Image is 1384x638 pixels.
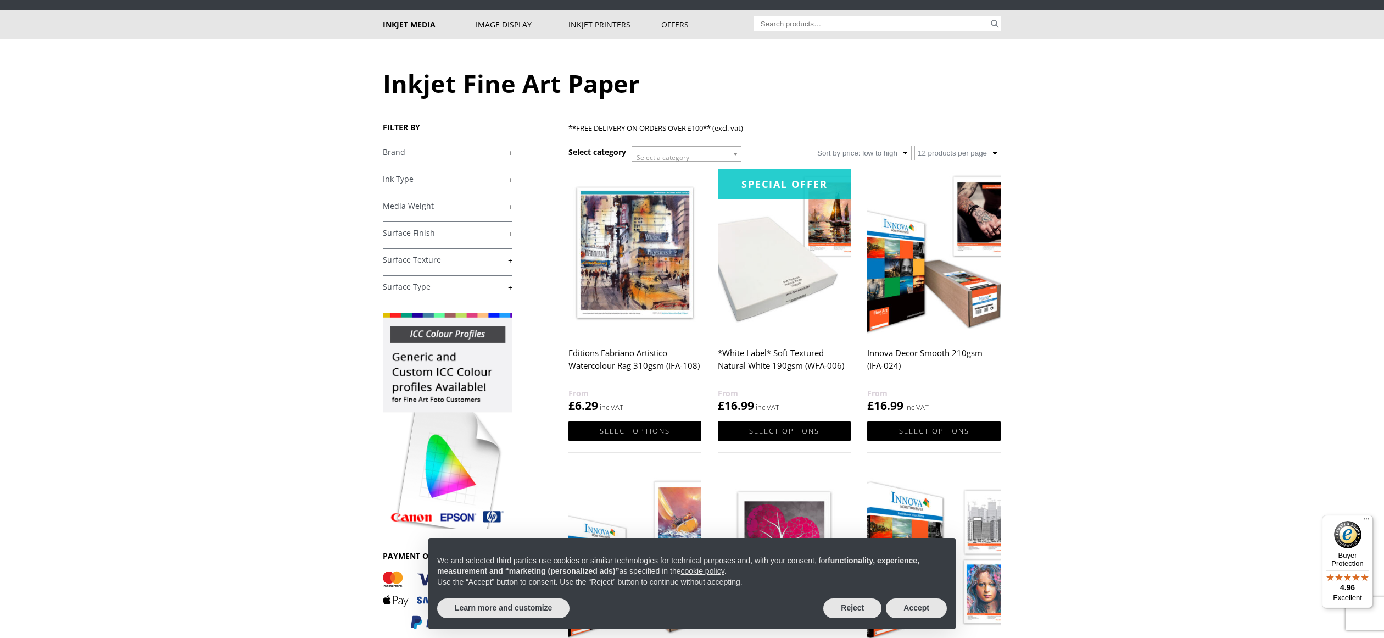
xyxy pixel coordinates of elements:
[420,529,964,638] div: Notice
[383,66,1001,100] h1: Inkjet Fine Art Paper
[568,343,701,387] h2: Editions Fabriano Artistico Watercolour Rag 310gsm (IFA-108)
[718,421,851,441] a: Select options for “*White Label* Soft Textured Natural White 190gsm (WFA-006)”
[383,282,512,292] a: +
[383,141,512,163] h4: Brand
[867,398,874,413] span: £
[1322,551,1373,568] p: Buyer Protection
[383,174,512,185] a: +
[989,16,1001,31] button: Search
[383,147,512,158] a: +
[681,567,724,575] a: cookie policy
[437,577,947,588] p: Use the “Accept” button to consent. Use the “Reject” button to continue without accepting.
[383,569,493,630] img: PAYMENT OPTIONS
[383,201,512,212] a: +
[437,598,570,618] button: Learn more and customize
[754,16,989,31] input: Search products…
[867,421,1000,441] a: Select options for “Innova Decor Smooth 210gsm (IFA-024)”
[383,313,512,529] img: promo
[718,398,754,413] bdi: 16.99
[718,169,851,199] div: Special Offer
[568,169,701,414] a: Editions Fabriano Artistico Watercolour Rag 310gsm (IFA-108) £6.29
[867,343,1000,387] h2: Innova Decor Smooth 210gsm (IFA-024)
[383,228,512,238] a: +
[383,221,512,243] h4: Surface Finish
[437,556,919,576] strong: functionality, experience, measurement and “marketing (personalized ads)”
[1360,515,1373,528] button: Menu
[568,122,1001,135] p: **FREE DELIVERY ON ORDERS OVER £100** (excl. vat)
[1322,593,1373,602] p: Excellent
[661,10,754,39] a: Offers
[823,598,881,618] button: Reject
[568,398,598,413] bdi: 6.29
[867,398,903,413] bdi: 16.99
[814,146,912,160] select: Shop order
[718,169,851,336] img: *White Label* Soft Textured Natural White 190gsm (WFA-006)
[1334,521,1361,548] img: Trusted Shops Trustmark
[568,10,661,39] a: Inkjet Printers
[383,122,512,132] h3: FILTER BY
[476,10,568,39] a: Image Display
[867,169,1000,414] a: Innova Decor Smooth 210gsm (IFA-024) £16.99
[383,195,512,217] h4: Media Weight
[568,398,575,413] span: £
[886,598,947,618] button: Accept
[383,168,512,190] h4: Ink Type
[383,275,512,297] h4: Surface Type
[1322,515,1373,608] button: Trusted Shops TrustmarkBuyer Protection4.96Excellent
[867,169,1000,336] img: Innova Decor Smooth 210gsm (IFA-024)
[637,153,689,162] span: Select a category
[568,147,626,157] h3: Select category
[437,556,947,577] p: We and selected third parties use cookies or similar technologies for technical purposes and, wit...
[568,421,701,441] a: Select options for “Editions Fabriano Artistico Watercolour Rag 310gsm (IFA-108)”
[1340,583,1355,592] span: 4.96
[568,169,701,336] img: Editions Fabriano Artistico Watercolour Rag 310gsm (IFA-108)
[383,248,512,270] h4: Surface Texture
[383,255,512,265] a: +
[718,169,851,414] a: Special Offer*White Label* Soft Textured Natural White 190gsm (WFA-006) £16.99
[718,398,724,413] span: £
[383,10,476,39] a: Inkjet Media
[718,343,851,387] h2: *White Label* Soft Textured Natural White 190gsm (WFA-006)
[383,551,512,561] h3: PAYMENT OPTIONS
